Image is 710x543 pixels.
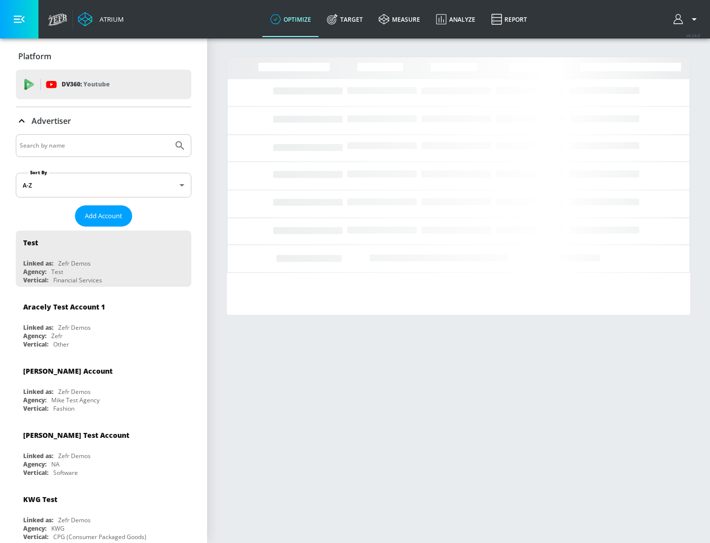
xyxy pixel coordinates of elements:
p: Youtube [83,79,109,89]
a: optimize [262,1,319,37]
div: Fashion [53,404,74,413]
div: [PERSON_NAME] Account [23,366,112,376]
div: Atrium [96,15,124,24]
a: Analyze [428,1,483,37]
div: Agency: [23,268,46,276]
div: [PERSON_NAME] Test Account [23,430,129,440]
div: Linked as: [23,259,53,268]
div: KWG Test [23,495,57,504]
div: [PERSON_NAME] Test AccountLinked as:Zefr DemosAgency:NAVertical:Software [16,423,191,479]
p: DV360: [62,79,109,90]
div: Test [23,238,38,247]
div: Agency: [23,332,46,340]
div: Financial Services [53,276,102,284]
span: Add Account [85,210,122,222]
div: Linked as: [23,516,53,524]
div: Agency: [23,524,46,533]
div: Vertical: [23,340,48,349]
div: Linked as: [23,388,53,396]
div: Vertical: [23,404,48,413]
div: TestLinked as:Zefr DemosAgency:TestVertical:Financial Services [16,231,191,287]
a: Target [319,1,371,37]
p: Platform [18,51,51,62]
div: Zefr Demos [58,388,91,396]
label: Sort By [28,169,49,176]
div: DV360: Youtube [16,70,191,99]
div: NA [51,460,60,468]
div: Aracely Test Account 1 [23,302,105,311]
div: A-Z [16,173,191,197]
button: Add Account [75,205,132,227]
div: [PERSON_NAME] AccountLinked as:Zefr DemosAgency:Mike Test AgencyVertical:Fashion [16,359,191,415]
div: CPG (Consumer Packaged Goods) [53,533,146,541]
div: Platform [16,42,191,70]
p: Advertiser [32,116,71,126]
div: Advertiser [16,107,191,135]
div: Zefr Demos [58,452,91,460]
div: Zefr Demos [58,516,91,524]
div: Mike Test Agency [51,396,100,404]
div: Zefr [51,332,63,340]
div: Agency: [23,396,46,404]
div: Aracely Test Account 1Linked as:Zefr DemosAgency:ZefrVertical:Other [16,295,191,351]
div: Software [53,468,78,477]
div: Vertical: [23,533,48,541]
div: Zefr Demos [58,323,91,332]
div: Other [53,340,69,349]
a: Atrium [78,12,124,27]
a: Report [483,1,535,37]
div: Test [51,268,63,276]
div: Vertical: [23,468,48,477]
div: KWG [51,524,65,533]
div: Agency: [23,460,46,468]
div: Vertical: [23,276,48,284]
div: Zefr Demos [58,259,91,268]
input: Search by name [20,139,169,152]
div: Linked as: [23,323,53,332]
a: measure [371,1,428,37]
span: v 4.24.0 [686,33,700,38]
div: Linked as: [23,452,53,460]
